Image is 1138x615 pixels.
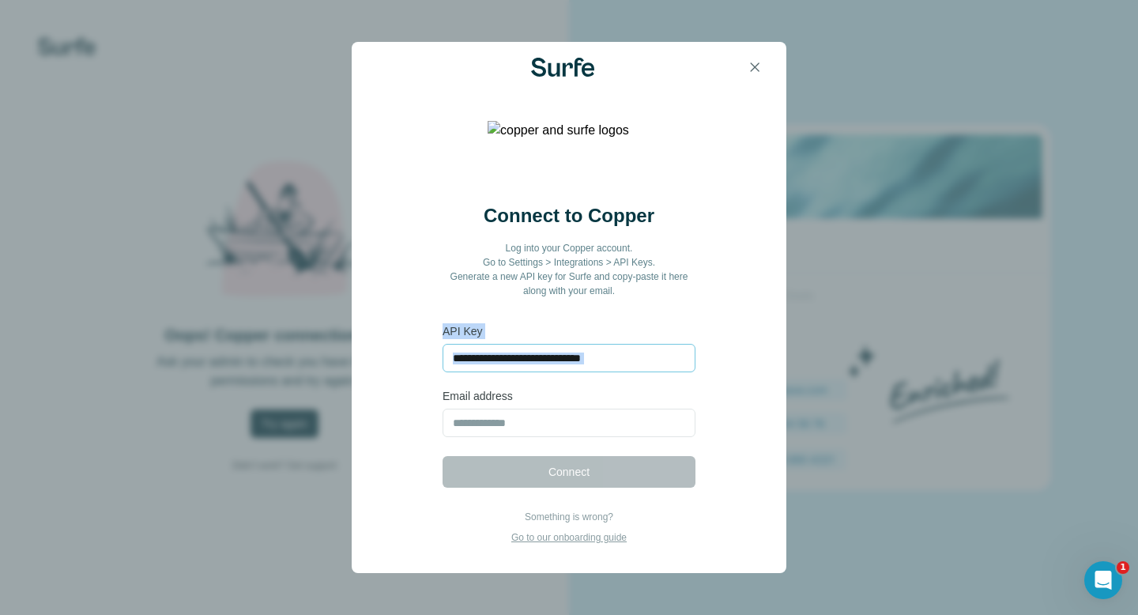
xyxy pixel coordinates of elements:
[511,530,627,545] p: Go to our onboarding guide
[484,203,654,228] h2: Connect to Copper
[531,58,594,77] img: Surfe Logo
[1084,561,1122,599] iframe: Intercom live chat
[1117,561,1129,574] span: 1
[488,121,650,184] img: copper and surfe logos
[443,388,695,404] label: Email address
[443,241,695,298] p: Log into your Copper account. Go to Settings > Integrations > API Keys. Generate a new API key fo...
[443,323,695,339] label: API Key
[511,510,627,524] p: Something is wrong?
